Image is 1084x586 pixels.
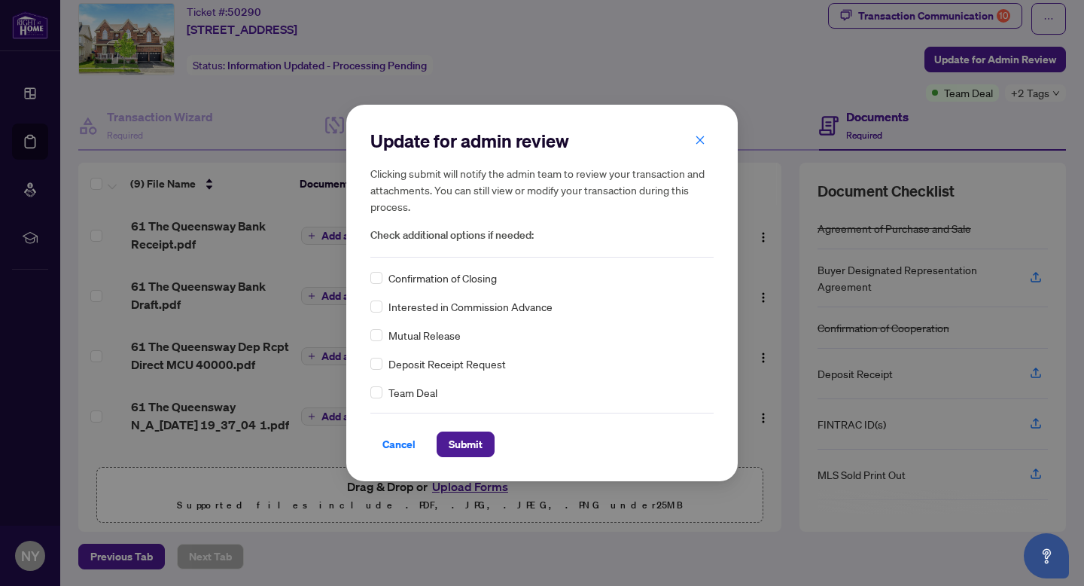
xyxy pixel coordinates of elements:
button: Cancel [370,432,428,457]
button: Open asap [1024,533,1069,578]
span: Mutual Release [388,327,461,343]
h2: Update for admin review [370,129,714,153]
h5: Clicking submit will notify the admin team to review your transaction and attachments. You can st... [370,165,714,215]
span: Deposit Receipt Request [388,356,506,372]
button: Submit [437,432,495,457]
span: Confirmation of Closing [388,270,497,286]
span: Interested in Commission Advance [388,298,553,315]
span: close [695,135,705,145]
span: Cancel [382,432,416,456]
span: Check additional options if needed: [370,227,714,244]
span: Team Deal [388,384,437,401]
span: Submit [449,432,483,456]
